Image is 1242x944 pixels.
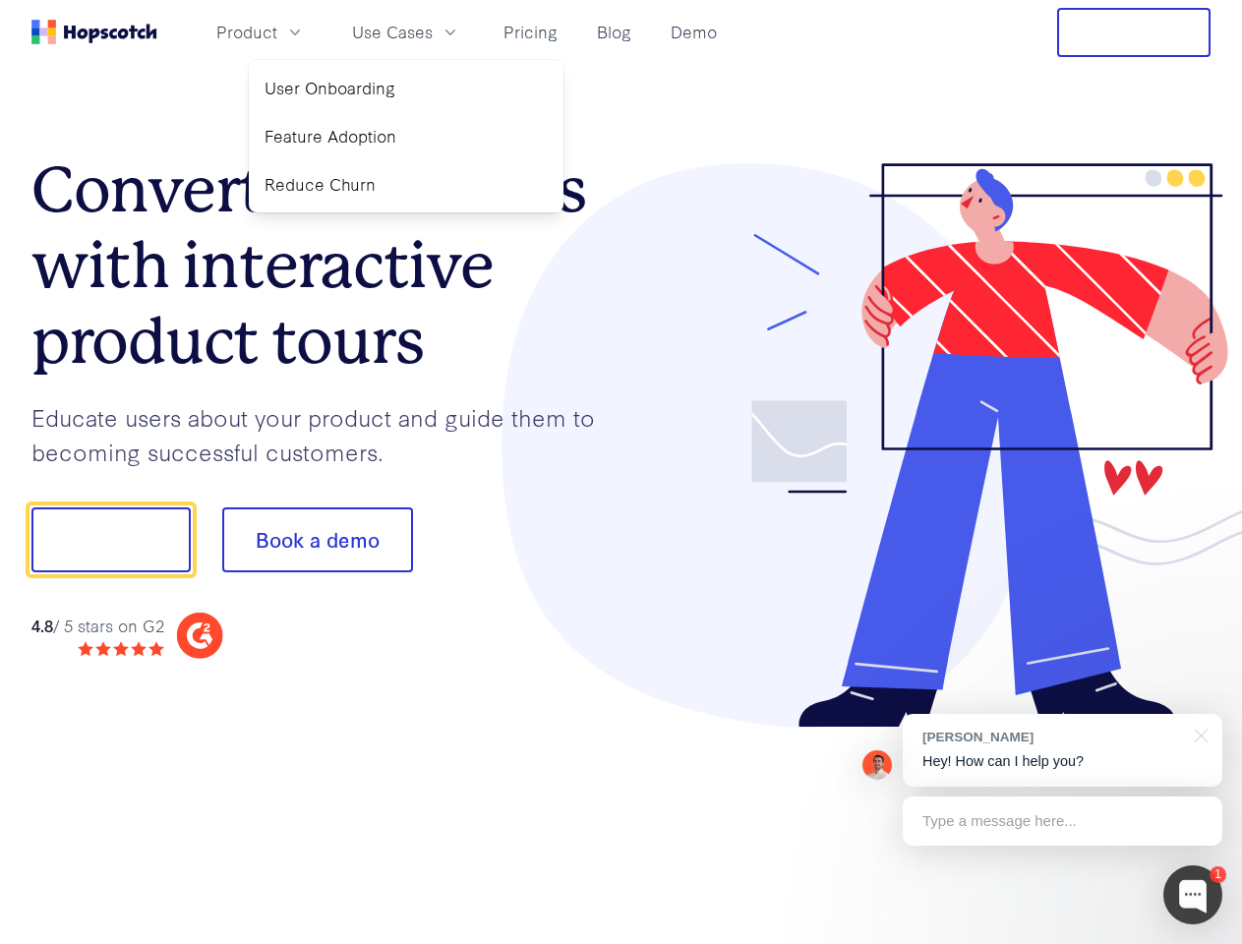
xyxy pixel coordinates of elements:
[257,164,556,205] a: Reduce Churn
[205,16,317,48] button: Product
[222,507,413,572] button: Book a demo
[496,16,565,48] a: Pricing
[31,20,157,44] a: Home
[216,20,277,44] span: Product
[922,728,1183,746] div: [PERSON_NAME]
[922,751,1203,772] p: Hey! How can I help you?
[1210,866,1226,883] div: 1
[31,152,621,379] h1: Convert more trials with interactive product tours
[589,16,639,48] a: Blog
[340,16,472,48] button: Use Cases
[31,614,164,638] div: / 5 stars on G2
[31,614,53,636] strong: 4.8
[352,20,433,44] span: Use Cases
[1057,8,1211,57] button: Free Trial
[663,16,725,48] a: Demo
[862,750,892,780] img: Mark Spera
[257,68,556,108] a: User Onboarding
[257,116,556,156] a: Feature Adoption
[31,400,621,468] p: Educate users about your product and guide them to becoming successful customers.
[903,796,1222,846] div: Type a message here...
[31,507,191,572] button: Show me!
